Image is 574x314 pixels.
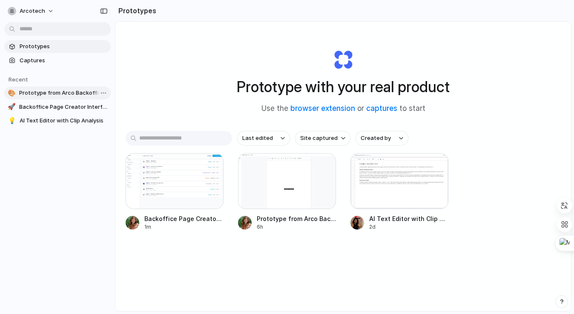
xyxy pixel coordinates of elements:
a: Prototype from Arco Backoffice Document 5445205Prototype from Arco Backoffice Document 54452056h [238,153,336,231]
div: 💡 [8,116,16,125]
a: Backoffice Page Creator InterfaceBackoffice Page Creator Interface1m [126,153,224,231]
span: Backoffice Page Creator Interface [144,214,224,223]
span: Last edited [242,134,273,142]
button: Site captured [295,131,350,145]
a: captures [366,104,397,113]
h2: Prototypes [115,6,156,16]
a: 🎨Prototype from Arco Backoffice Document 5445205 [4,87,111,99]
a: Captures [4,54,111,67]
span: Captures [20,56,107,65]
a: AI Text Editor with Clip AnalysisAI Text Editor with Clip Analysis2d [350,153,448,231]
span: Recent [9,76,28,83]
a: 💡AI Text Editor with Clip Analysis [4,114,111,127]
div: 2d [369,223,448,231]
span: AI Text Editor with Clip Analysis [20,116,107,125]
button: Created by [356,131,408,145]
div: 🎨 [8,89,16,97]
div: 🚀 [8,103,16,111]
a: browser extension [290,104,355,113]
a: 🚀Backoffice Page Creator Interface [4,101,111,113]
span: AI Text Editor with Clip Analysis [369,214,448,223]
h1: Prototype with your real product [237,76,450,98]
span: arcotech [20,7,45,15]
span: Prototype from Arco Backoffice Document 5445205 [257,214,336,223]
span: Prototype from Arco Backoffice Document 5445205 [19,89,107,97]
span: Backoffice Page Creator Interface [19,103,107,111]
span: Site captured [300,134,338,142]
button: Last edited [237,131,290,145]
div: 1m [144,223,224,231]
button: arcotech [4,4,58,18]
div: 6h [257,223,336,231]
a: Prototypes [4,40,111,53]
span: Use the or to start [261,103,425,114]
span: Prototypes [20,42,107,51]
span: Created by [361,134,391,142]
